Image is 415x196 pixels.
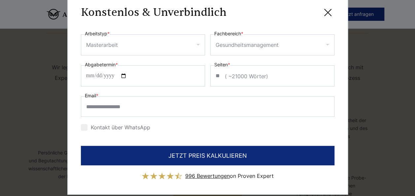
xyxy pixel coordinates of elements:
div: on Proven Expert [185,171,274,181]
label: Seiten [214,61,230,69]
button: JETZT PREIS KALKULIEREN [81,146,334,165]
h3: Konstenlos & Unverbindlich [81,6,226,19]
div: Gesundheitsmanagement [216,40,279,50]
div: Masterarbeit [86,40,118,50]
label: Kontakt über WhatsApp [81,124,150,131]
label: Fachbereich [214,30,243,38]
span: 996 Bewertungen [185,173,230,179]
label: Arbeitstyp [85,30,110,38]
label: Abgabetermin [85,61,118,69]
label: Email [85,92,98,100]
